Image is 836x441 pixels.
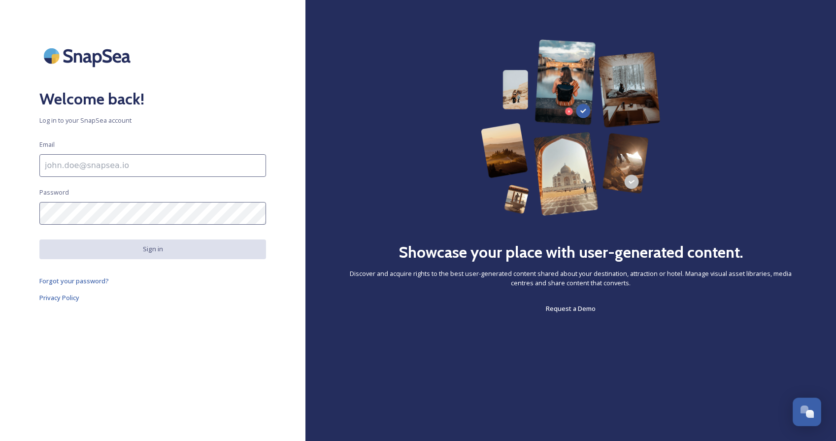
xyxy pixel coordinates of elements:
[39,292,266,304] a: Privacy Policy
[39,276,109,285] span: Forgot your password?
[39,154,266,177] input: john.doe@snapsea.io
[39,140,55,149] span: Email
[39,293,79,302] span: Privacy Policy
[399,240,743,264] h2: Showcase your place with user-generated content.
[39,188,69,197] span: Password
[39,275,266,287] a: Forgot your password?
[546,303,596,314] a: Request a Demo
[546,304,596,313] span: Request a Demo
[39,39,138,72] img: SnapSea Logo
[345,269,797,288] span: Discover and acquire rights to the best user-generated content shared about your destination, att...
[39,116,266,125] span: Log in to your SnapSea account
[39,87,266,111] h2: Welcome back!
[481,39,661,216] img: 63b42ca75bacad526042e722_Group%20154-p-800.png
[39,239,266,259] button: Sign in
[793,398,821,426] button: Open Chat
